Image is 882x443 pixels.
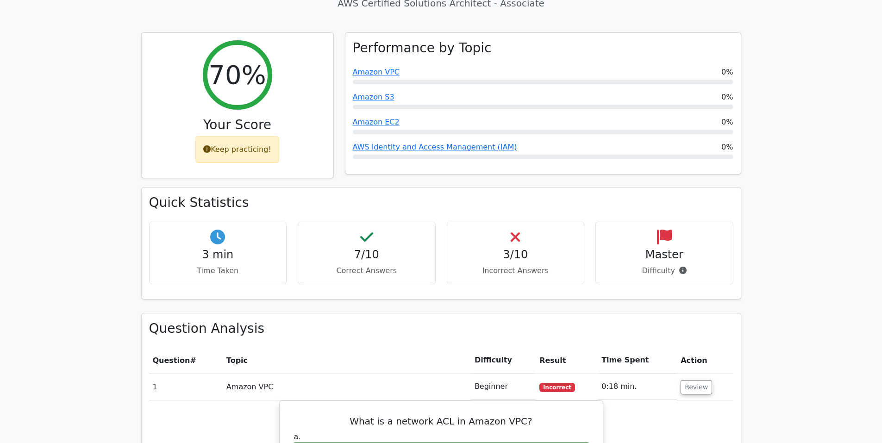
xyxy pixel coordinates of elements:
[721,67,733,78] span: 0%
[294,432,301,441] span: a.
[153,356,190,365] span: Question
[539,383,575,392] span: Incorrect
[149,347,223,374] th: #
[677,347,733,374] th: Action
[195,136,279,163] div: Keep practicing!
[603,265,726,276] p: Difficulty
[536,347,598,374] th: Result
[291,416,592,427] h5: What is a network ACL in Amazon VPC?
[149,117,326,133] h3: Your Score
[353,143,517,151] a: AWS Identity and Access Management (IAM)
[353,93,394,101] a: Amazon S3
[455,265,577,276] p: Incorrect Answers
[149,195,733,211] h3: Quick Statistics
[471,347,536,374] th: Difficulty
[306,265,428,276] p: Correct Answers
[223,374,471,400] td: Amazon VPC
[353,68,400,76] a: Amazon VPC
[353,40,492,56] h3: Performance by Topic
[598,374,677,400] td: 0:18 min.
[306,248,428,262] h4: 7/10
[598,347,677,374] th: Time Spent
[603,248,726,262] h4: Master
[353,118,400,126] a: Amazon EC2
[721,117,733,128] span: 0%
[149,321,733,337] h3: Question Analysis
[721,142,733,153] span: 0%
[208,59,266,90] h2: 70%
[223,347,471,374] th: Topic
[471,374,536,400] td: Beginner
[455,248,577,262] h4: 3/10
[157,248,279,262] h4: 3 min
[149,374,223,400] td: 1
[721,92,733,103] span: 0%
[157,265,279,276] p: Time Taken
[681,380,712,394] button: Review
